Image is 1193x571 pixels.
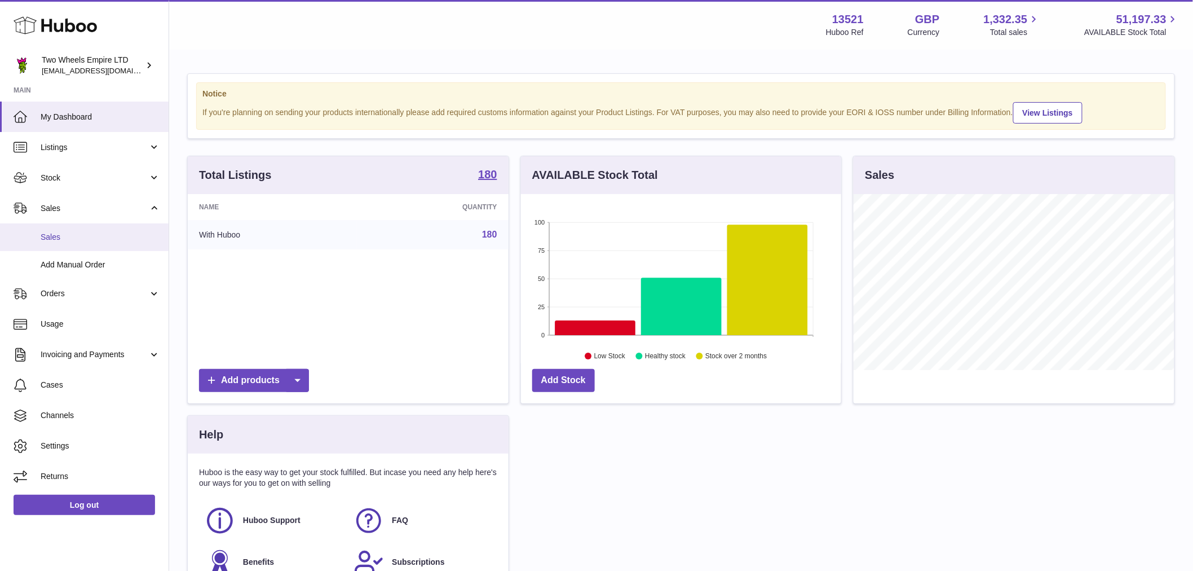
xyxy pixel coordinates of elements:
[1084,27,1179,38] span: AVAILABLE Stock Total
[990,27,1040,38] span: Total sales
[41,349,148,360] span: Invoicing and Payments
[538,304,545,310] text: 25
[188,220,357,249] td: With Huboo
[541,332,545,339] text: 0
[41,173,148,183] span: Stock
[354,506,491,536] a: FAQ
[915,12,939,27] strong: GBP
[1013,102,1082,124] a: View Listings
[1116,12,1167,27] span: 51,197.33
[199,467,497,489] p: Huboo is the easy way to get your stock fulfilled. But incase you need any help here's our ways f...
[41,203,148,214] span: Sales
[243,557,274,568] span: Benefits
[41,441,160,451] span: Settings
[41,232,160,243] span: Sales
[908,27,940,38] div: Currency
[199,369,309,392] a: Add products
[41,380,160,390] span: Cases
[205,506,342,536] a: Huboo Support
[482,230,497,239] a: 180
[538,275,545,282] text: 50
[42,66,166,75] span: [EMAIL_ADDRESS][DOMAIN_NAME]
[41,288,148,299] span: Orders
[532,369,595,392] a: Add Stock
[243,515,301,526] span: Huboo Support
[534,219,545,226] text: 100
[984,12,1028,27] span: 1,332.35
[41,260,160,270] span: Add Manual Order
[41,410,160,421] span: Channels
[645,353,686,361] text: Healthy stock
[392,557,444,568] span: Subscriptions
[202,100,1160,124] div: If you're planning on sending your products internationally please add required customs informati...
[478,169,497,182] a: 180
[42,55,143,76] div: Two Wheels Empire LTD
[984,12,1041,38] a: 1,332.35 Total sales
[199,427,223,442] h3: Help
[532,168,658,183] h3: AVAILABLE Stock Total
[478,169,497,180] strong: 180
[832,12,864,27] strong: 13521
[199,168,272,183] h3: Total Listings
[41,112,160,122] span: My Dashboard
[41,142,148,153] span: Listings
[865,168,894,183] h3: Sales
[41,471,160,482] span: Returns
[538,247,545,254] text: 75
[188,194,357,220] th: Name
[14,495,155,515] a: Log out
[14,57,30,74] img: justas@twowheelsempire.com
[392,515,408,526] span: FAQ
[41,319,160,330] span: Usage
[705,353,767,361] text: Stock over 2 months
[826,27,864,38] div: Huboo Ref
[357,194,509,220] th: Quantity
[1084,12,1179,38] a: 51,197.33 AVAILABLE Stock Total
[594,353,626,361] text: Low Stock
[202,89,1160,99] strong: Notice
